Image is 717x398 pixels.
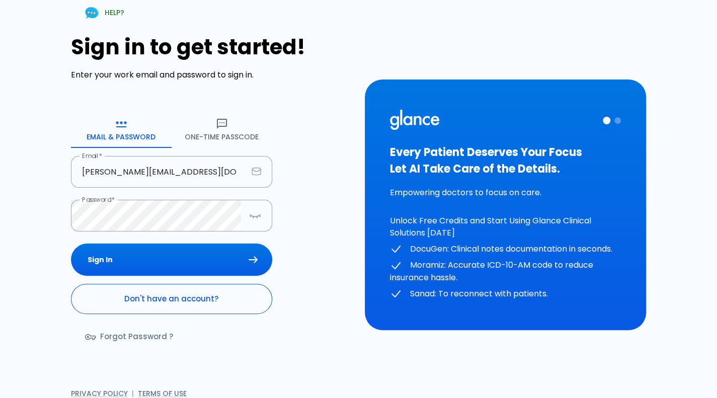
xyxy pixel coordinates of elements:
[71,284,272,314] a: Don't have an account?
[83,4,101,22] img: Chat Support
[71,156,248,188] input: dr.ahmed@clinic.com
[172,112,272,148] button: One-Time Passcode
[390,259,621,284] p: Moramiz: Accurate ICD-10-AM code to reduce insurance hassle.
[390,144,621,177] h3: Every Patient Deserves Your Focus Let AI Take Care of the Details.
[390,215,621,239] p: Unlock Free Credits and Start Using Glance Clinical Solutions [DATE]
[71,69,353,81] p: Enter your work email and password to sign in.
[71,244,272,276] button: Sign In
[71,322,189,351] a: Forgot Password ?
[71,112,172,148] button: Email & Password
[71,35,353,59] h1: Sign in to get started!
[390,288,621,300] p: Sanad: To reconnect with patients.
[390,243,621,256] p: DocuGen: Clinical notes documentation in seconds.
[390,187,621,199] p: Empowering doctors to focus on care.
